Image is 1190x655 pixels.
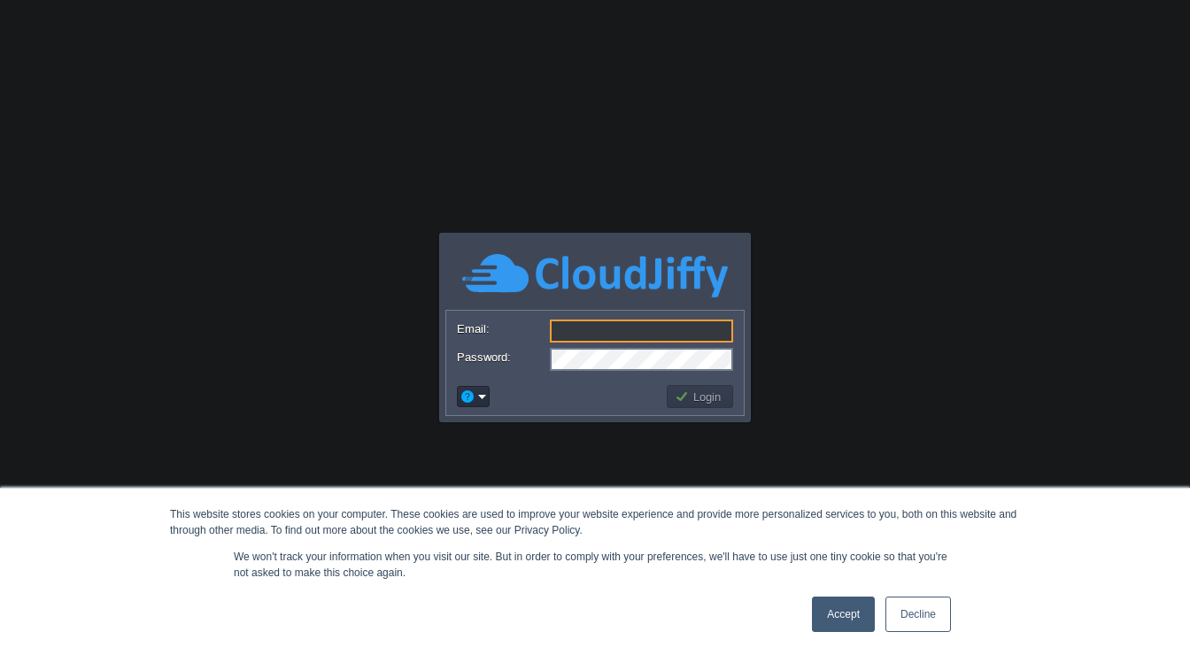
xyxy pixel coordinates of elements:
[462,251,728,300] img: CloudJiffy
[457,348,548,366] label: Password:
[1116,584,1172,637] iframe: chat widget
[457,320,548,338] label: Email:
[170,506,1020,538] div: This website stores cookies on your computer. These cookies are used to improve your website expe...
[885,597,951,632] a: Decline
[812,597,875,632] a: Accept
[234,549,956,581] p: We won't track your information when you visit our site. But in order to comply with your prefere...
[675,389,726,405] button: Login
